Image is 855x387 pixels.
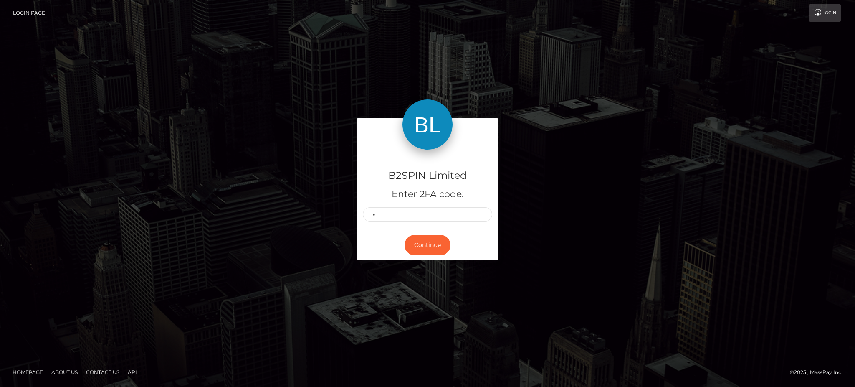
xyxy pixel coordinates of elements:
h4: B2SPIN Limited [363,168,492,183]
a: API [124,366,140,379]
div: © 2025 , MassPay Inc. [790,368,849,377]
img: B2SPIN Limited [402,99,453,150]
a: Login [809,4,841,22]
a: Contact Us [83,366,123,379]
a: Login Page [13,4,45,22]
a: About Us [48,366,81,379]
button: Continue [405,235,450,255]
h5: Enter 2FA code: [363,188,492,201]
a: Homepage [9,366,46,379]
